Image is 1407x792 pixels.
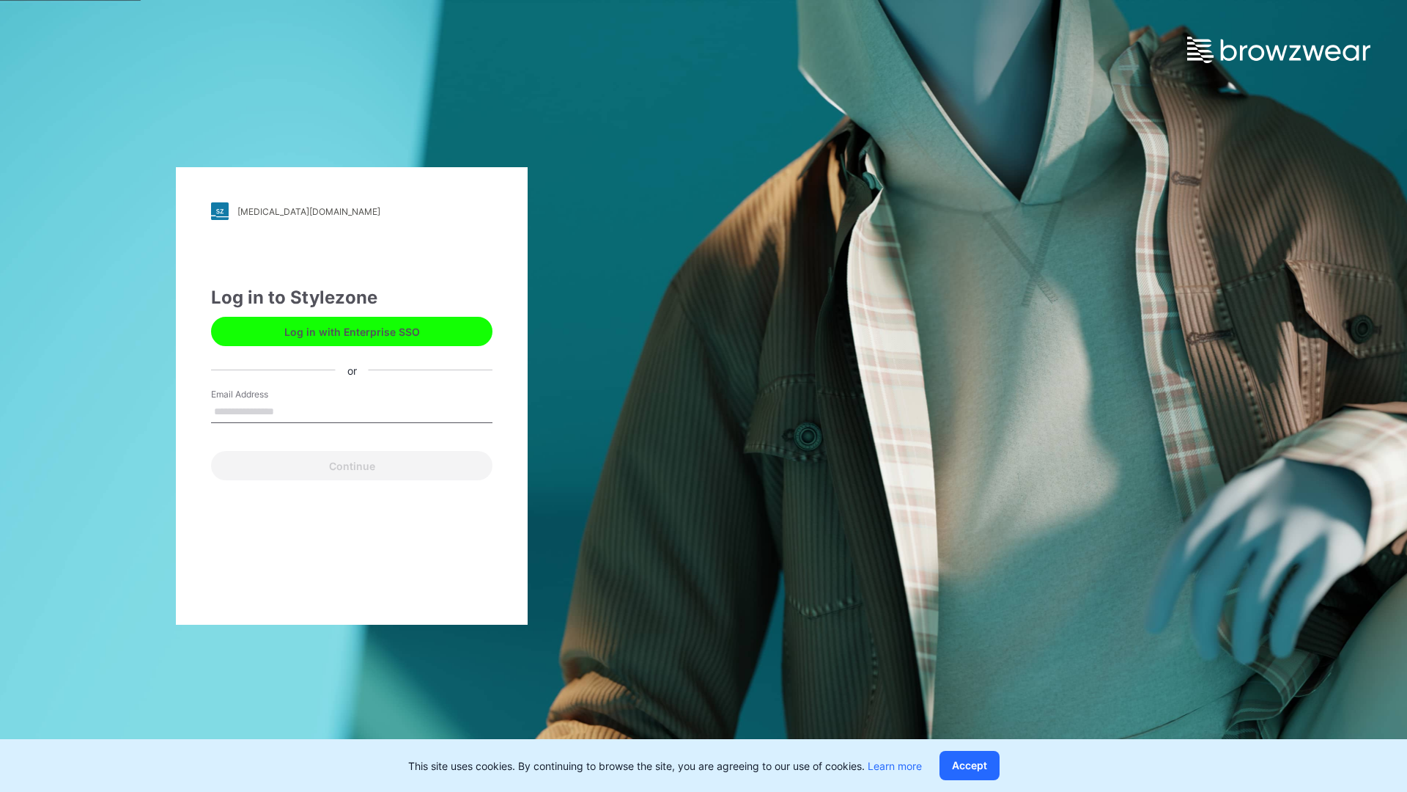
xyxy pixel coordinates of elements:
[868,760,922,772] a: Learn more
[1187,37,1370,63] img: browzwear-logo.e42bd6dac1945053ebaf764b6aa21510.svg
[211,202,492,220] a: [MEDICAL_DATA][DOMAIN_NAME]
[211,285,492,311] div: Log in to Stylezone
[408,758,922,774] p: This site uses cookies. By continuing to browse the site, you are agreeing to our use of cookies.
[211,202,229,220] img: stylezone-logo.562084cfcfab977791bfbf7441f1a819.svg
[336,362,369,378] div: or
[237,206,380,217] div: [MEDICAL_DATA][DOMAIN_NAME]
[939,751,1000,780] button: Accept
[211,317,492,346] button: Log in with Enterprise SSO
[211,388,314,401] label: Email Address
